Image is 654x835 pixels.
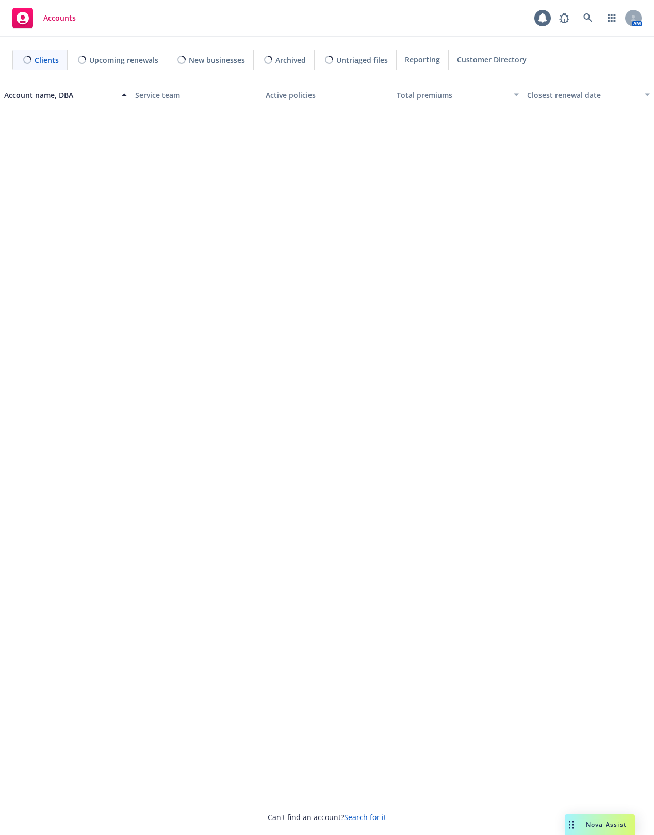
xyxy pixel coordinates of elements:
[4,90,116,101] div: Account name, DBA
[266,90,388,101] div: Active policies
[261,83,393,107] button: Active policies
[268,812,386,823] span: Can't find an account?
[344,812,386,822] a: Search for it
[578,8,598,28] a: Search
[393,83,524,107] button: Total premiums
[336,55,388,66] span: Untriaged files
[35,55,59,66] span: Clients
[586,820,627,829] span: Nova Assist
[565,814,635,835] button: Nova Assist
[189,55,245,66] span: New businesses
[275,55,306,66] span: Archived
[89,55,158,66] span: Upcoming renewals
[397,90,508,101] div: Total premiums
[405,54,440,65] span: Reporting
[601,8,622,28] a: Switch app
[523,83,654,107] button: Closest renewal date
[527,90,639,101] div: Closest renewal date
[554,8,575,28] a: Report a Bug
[43,14,76,22] span: Accounts
[457,54,527,65] span: Customer Directory
[8,4,80,32] a: Accounts
[565,814,578,835] div: Drag to move
[135,90,258,101] div: Service team
[131,83,262,107] button: Service team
